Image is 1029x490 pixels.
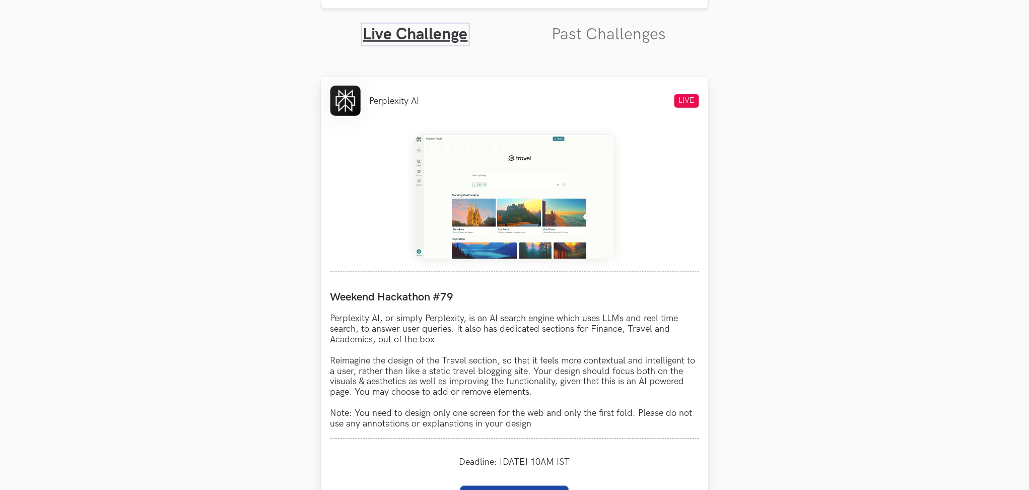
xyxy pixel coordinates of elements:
[363,25,468,44] a: Live Challenge
[370,96,420,106] li: Perplexity AI
[552,25,666,44] a: Past Challenges
[321,9,708,44] ul: Tabs Interface
[330,290,699,304] label: Weekend Hackathon #79
[674,94,699,108] span: LIVE
[330,448,699,477] div: Deadline: [DATE] 10AM IST
[330,313,699,430] p: Perplexity AI, or simply Perplexity, is an AI search engine which uses LLMs and real time search,...
[414,134,615,260] img: Weekend_Hackathon_79_banner.png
